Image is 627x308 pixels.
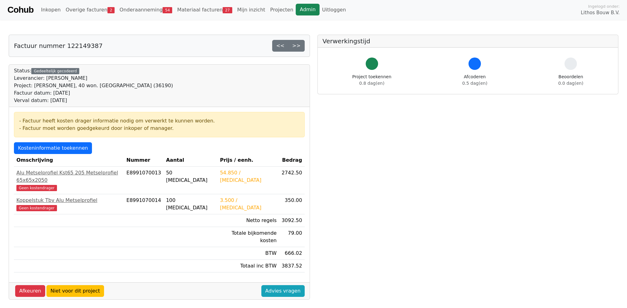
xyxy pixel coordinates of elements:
[220,169,276,184] div: 54.850 / [MEDICAL_DATA]
[296,4,320,15] a: Admin
[323,37,613,45] h5: Verwerkingstijd
[14,82,173,89] div: Project: [PERSON_NAME], 40 won. [GEOGRAPHIC_DATA] (36190)
[38,4,63,16] a: Inkopen
[163,7,172,13] span: 54
[16,197,121,204] div: Koppelstuk Tbv Alu Metselprofiel
[581,9,620,16] span: Lithos Bouw B.V.
[217,154,279,167] th: Prijs / eenh.
[217,260,279,272] td: Totaal inc BTW
[462,81,487,86] span: 0.5 dag(en)
[14,97,173,104] div: Verval datum: [DATE]
[166,197,215,212] div: 100 [MEDICAL_DATA]
[462,74,487,87] div: Afcoderen
[46,285,104,297] a: Niet voor dit project
[220,197,276,212] div: 3.500 / [MEDICAL_DATA]
[19,125,299,132] div: - Factuur moet worden goedgekeurd door inkoper of manager.
[279,227,304,247] td: 79.00
[107,7,115,13] span: 2
[14,75,173,82] div: Leverancier: [PERSON_NAME]
[14,154,124,167] th: Omschrijving
[588,3,620,9] span: Ingelogd onder:
[15,285,45,297] a: Afkeuren
[288,40,305,52] a: >>
[16,205,57,211] span: Geen kostendrager
[124,194,163,214] td: E8991070014
[235,4,268,16] a: Mijn inzicht
[14,42,102,49] h5: Factuur nummer 122149387
[14,67,173,104] div: Status:
[279,194,304,214] td: 350.00
[223,7,232,13] span: 27
[31,68,79,74] div: Gedeeltelijk gecodeerd
[558,74,583,87] div: Beoordelen
[272,40,289,52] a: <<
[359,81,384,86] span: 0.8 dag(en)
[217,247,279,260] td: BTW
[14,142,92,154] a: Kosteninformatie toekennen
[19,117,299,125] div: - Factuur heeft kosten drager informatie nodig om verwerkt te kunnen worden.
[16,169,121,191] a: Alu Metselprofiel Kst65 205 Metselprofiel 65x65x2050Geen kostendrager
[166,169,215,184] div: 50 [MEDICAL_DATA]
[279,247,304,260] td: 666.02
[124,167,163,194] td: E8991070013
[279,154,304,167] th: Bedrag
[268,4,296,16] a: Projecten
[16,185,57,191] span: Geen kostendrager
[16,197,121,212] a: Koppelstuk Tbv Alu MetselprofielGeen kostendrager
[279,214,304,227] td: 3092.50
[217,227,279,247] td: Totale bijkomende kosten
[16,169,121,184] div: Alu Metselprofiel Kst65 205 Metselprofiel 65x65x2050
[63,4,117,16] a: Overige facturen2
[279,260,304,272] td: 3837.52
[117,4,175,16] a: Onderaanneming54
[124,154,163,167] th: Nummer
[261,285,305,297] a: Advies vragen
[320,4,348,16] a: Uitloggen
[279,167,304,194] td: 2742.50
[175,4,235,16] a: Materiaal facturen27
[163,154,217,167] th: Aantal
[14,89,173,97] div: Factuur datum: [DATE]
[217,214,279,227] td: Netto regels
[352,74,391,87] div: Project toekennen
[7,2,33,17] a: Cohub
[558,81,583,86] span: 0.0 dag(en)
